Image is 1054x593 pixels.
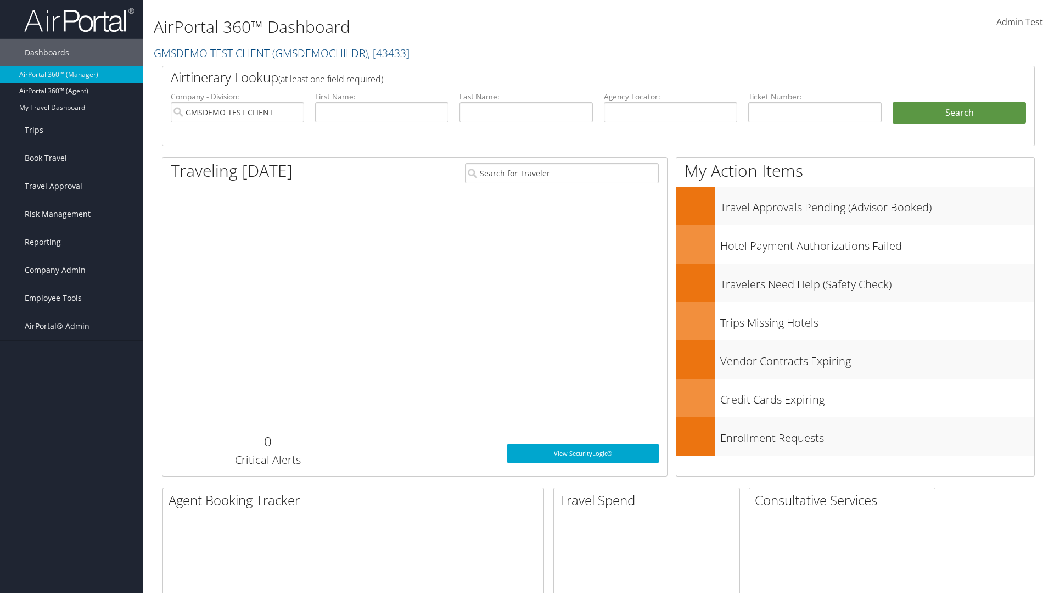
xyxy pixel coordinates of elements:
span: Trips [25,116,43,144]
label: Last Name: [459,91,593,102]
h1: My Action Items [676,159,1034,182]
h1: Traveling [DATE] [171,159,293,182]
label: Company - Division: [171,91,304,102]
span: Employee Tools [25,284,82,312]
span: Travel Approval [25,172,82,200]
a: Enrollment Requests [676,417,1034,456]
a: Hotel Payment Authorizations Failed [676,225,1034,264]
span: Reporting [25,228,61,256]
span: AirPortal® Admin [25,312,89,340]
h3: Travelers Need Help (Safety Check) [720,271,1034,292]
h3: Critical Alerts [171,452,365,468]
h2: 0 [171,432,365,451]
h3: Trips Missing Hotels [720,310,1034,331]
h2: Agent Booking Tracker [169,491,543,510]
h3: Vendor Contracts Expiring [720,348,1034,369]
button: Search [893,102,1026,124]
a: Vendor Contracts Expiring [676,340,1034,379]
label: Agency Locator: [604,91,737,102]
span: Company Admin [25,256,86,284]
h3: Enrollment Requests [720,425,1034,446]
label: First Name: [315,91,448,102]
label: Ticket Number: [748,91,882,102]
span: Risk Management [25,200,91,228]
a: GMSDEMO TEST CLIENT [154,46,410,60]
h1: AirPortal 360™ Dashboard [154,15,747,38]
span: Book Travel [25,144,67,172]
h2: Travel Spend [559,491,739,510]
h3: Credit Cards Expiring [720,387,1034,407]
h2: Airtinerary Lookup [171,68,954,87]
a: Admin Test [996,5,1043,40]
img: airportal-logo.png [24,7,134,33]
span: (at least one field required) [278,73,383,85]
span: ( GMSDEMOCHILDR ) [272,46,368,60]
h3: Hotel Payment Authorizations Failed [720,233,1034,254]
a: Credit Cards Expiring [676,379,1034,417]
a: Travel Approvals Pending (Advisor Booked) [676,187,1034,225]
a: View SecurityLogic® [507,444,659,463]
a: Travelers Need Help (Safety Check) [676,264,1034,302]
h2: Consultative Services [755,491,935,510]
h3: Travel Approvals Pending (Advisor Booked) [720,194,1034,215]
a: Trips Missing Hotels [676,302,1034,340]
span: Dashboards [25,39,69,66]
span: Admin Test [996,16,1043,28]
input: Search for Traveler [465,163,659,183]
span: , [ 43433 ] [368,46,410,60]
